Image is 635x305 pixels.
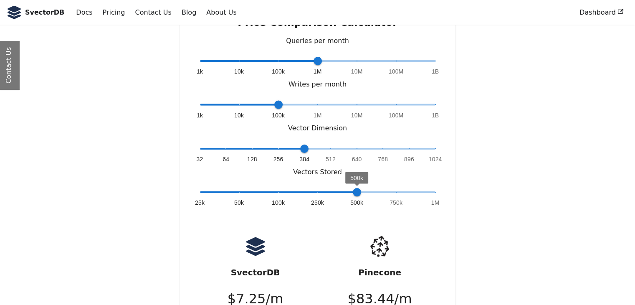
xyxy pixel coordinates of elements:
[352,155,362,163] span: 640
[234,111,244,119] span: 10k
[574,5,628,20] a: Dashboard
[234,198,244,207] span: 50k
[177,5,201,20] a: Blog
[272,198,285,207] span: 100k
[197,111,203,119] span: 1k
[231,267,280,277] strong: SvectorDB
[272,67,285,76] span: 100k
[273,155,283,163] span: 256
[351,67,363,76] span: 10M
[350,175,363,181] span: 500k
[25,7,64,18] b: SvectorDB
[223,155,229,163] span: 64
[429,155,442,163] span: 1024
[299,155,309,163] span: 384
[7,6,22,19] img: SvectorDB Logo
[201,5,241,20] a: About Us
[432,67,439,76] span: 1B
[432,111,439,119] span: 1B
[378,155,388,163] span: 768
[272,111,285,119] span: 100k
[200,167,435,178] p: Vectors Stored
[314,67,322,76] span: 1M
[390,198,402,207] span: 750k
[247,155,257,163] span: 128
[326,155,336,163] span: 512
[314,111,322,119] span: 1M
[350,198,363,207] span: 500k
[200,123,435,134] p: Vector Dimension
[71,5,97,20] a: Docs
[7,6,64,19] a: SvectorDB LogoSvectorDB
[234,67,244,76] span: 10k
[351,111,363,119] span: 10M
[195,198,205,207] span: 25k
[130,5,176,20] a: Contact Us
[98,5,130,20] a: Pricing
[197,155,203,163] span: 32
[358,267,401,277] strong: Pinecone
[245,236,266,257] img: logo.svg
[200,79,435,90] p: Writes per month
[197,67,203,76] span: 1k
[364,231,395,262] img: pinecone.png
[404,155,414,163] span: 896
[311,198,324,207] span: 250k
[431,198,440,207] span: 1M
[389,111,404,119] span: 100M
[200,36,435,46] p: Queries per month
[389,67,404,76] span: 100M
